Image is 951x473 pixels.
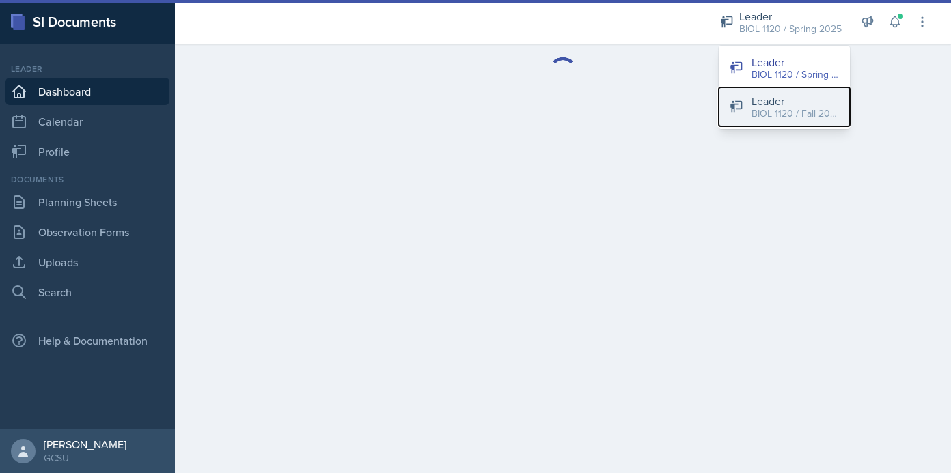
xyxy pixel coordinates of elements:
div: Leader [752,54,839,70]
div: BIOL 1120 / Spring 2025 [739,22,842,36]
div: BIOL 1120 / Spring 2025 [752,68,839,82]
a: Dashboard [5,78,169,105]
button: Leader BIOL 1120 / Fall 2025 [719,87,850,126]
a: Uploads [5,248,169,276]
a: Calendar [5,108,169,135]
button: Leader BIOL 1120 / Spring 2025 [719,48,850,87]
div: Help & Documentation [5,327,169,354]
div: GCSU [44,451,126,465]
div: Leader [739,8,842,25]
a: Profile [5,138,169,165]
div: Leader [5,63,169,75]
div: BIOL 1120 / Fall 2025 [752,106,839,121]
div: Documents [5,173,169,186]
a: Observation Forms [5,218,169,246]
div: Leader [752,93,839,109]
a: Search [5,278,169,306]
div: [PERSON_NAME] [44,438,126,451]
a: Planning Sheets [5,188,169,216]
